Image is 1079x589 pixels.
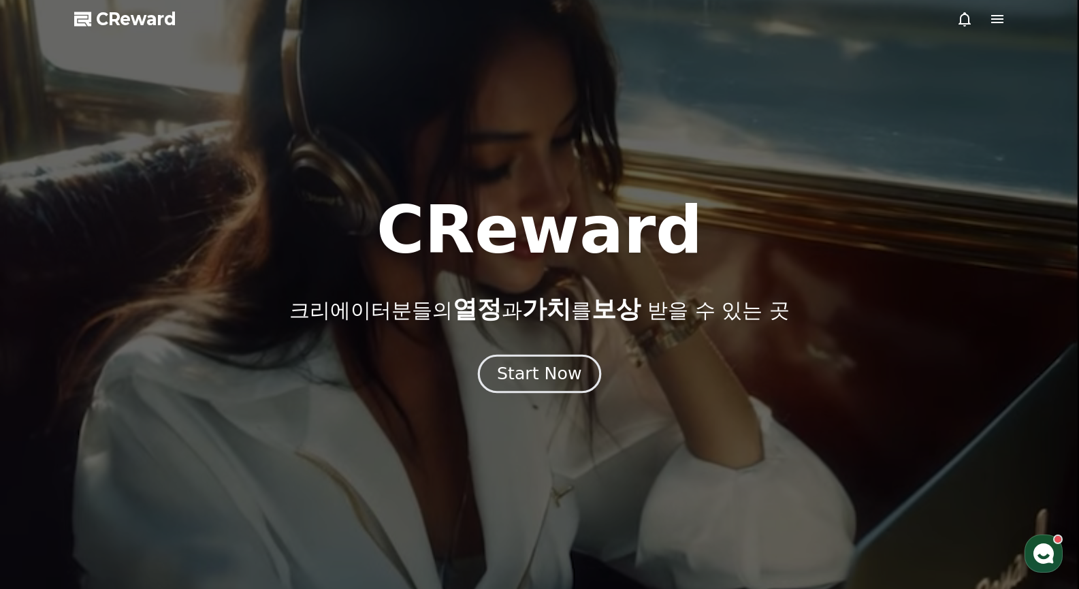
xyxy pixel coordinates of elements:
div: Start Now [497,362,581,385]
p: 크리에이터분들의 과 를 받을 수 있는 곳 [289,296,789,323]
span: 대화 [125,453,141,464]
span: 홈 [43,452,51,463]
h1: CReward [376,197,703,263]
span: 열정 [453,295,502,323]
button: Start Now [478,354,601,393]
a: CReward [74,8,176,30]
a: 설정 [176,432,261,466]
span: 가치 [522,295,571,323]
a: 대화 [90,432,176,466]
a: 홈 [4,432,90,466]
a: Start Now [481,369,598,382]
span: 보상 [592,295,641,323]
span: 설정 [210,452,227,463]
span: CReward [96,8,176,30]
